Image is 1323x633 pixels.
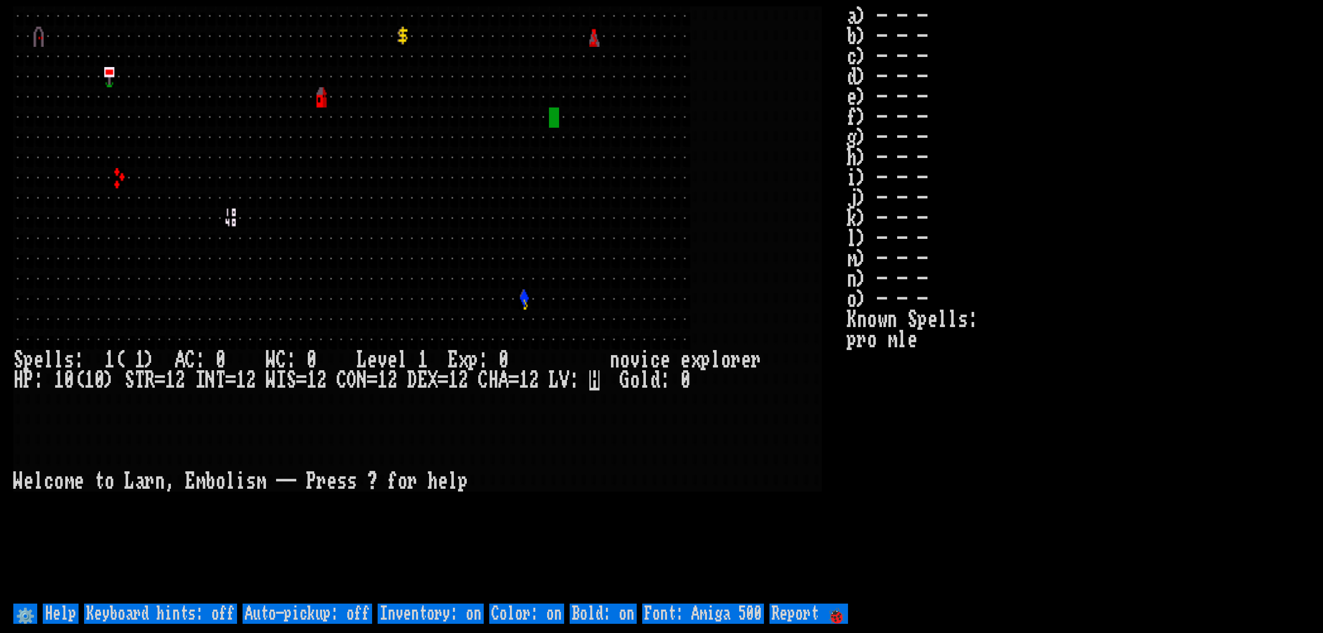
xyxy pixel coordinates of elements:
[175,370,185,390] div: 2
[64,350,74,370] div: s
[124,370,135,390] div: S
[458,350,468,370] div: x
[23,370,34,390] div: P
[43,604,79,624] input: Help
[266,370,276,390] div: W
[438,471,448,492] div: e
[236,370,246,390] div: 1
[195,350,205,370] div: :
[407,370,418,390] div: D
[34,350,44,370] div: e
[226,471,236,492] div: l
[64,370,74,390] div: 0
[407,471,418,492] div: r
[54,471,64,492] div: o
[549,370,559,390] div: L
[642,604,764,624] input: Font: Amiga 500
[165,370,175,390] div: 1
[286,350,296,370] div: :
[438,370,448,390] div: =
[337,370,347,390] div: C
[387,370,397,390] div: 2
[215,350,226,370] div: 0
[347,370,357,390] div: O
[34,370,44,390] div: :
[418,350,428,370] div: 1
[559,370,569,390] div: V
[94,370,104,390] div: 0
[367,471,377,492] div: ?
[847,6,1310,601] stats: a) - - - b) - - - c) - - - d) - - - e) - - - f) - - - g) - - - h) - - - i) - - - j) - - - k) - - ...
[701,350,711,370] div: p
[680,350,690,370] div: e
[185,471,195,492] div: E
[570,604,637,624] input: Bold: on
[378,604,484,624] input: Inventory: on
[155,370,165,390] div: =
[357,370,367,390] div: N
[13,471,23,492] div: W
[367,350,377,370] div: e
[205,471,215,492] div: b
[630,350,640,370] div: v
[266,350,276,370] div: W
[124,471,135,492] div: L
[104,370,114,390] div: )
[751,350,761,370] div: r
[488,370,498,390] div: H
[317,471,327,492] div: r
[711,350,721,370] div: l
[306,370,317,390] div: 1
[145,350,155,370] div: )
[448,350,458,370] div: E
[243,604,372,624] input: Auto-pickup: off
[660,370,670,390] div: :
[44,350,54,370] div: l
[650,370,660,390] div: d
[458,370,468,390] div: 2
[478,350,488,370] div: :
[246,471,256,492] div: s
[397,471,407,492] div: o
[276,370,286,390] div: I
[458,471,468,492] div: p
[114,350,124,370] div: (
[731,350,741,370] div: r
[13,350,23,370] div: S
[34,471,44,492] div: l
[498,370,509,390] div: A
[377,350,387,370] div: v
[23,350,34,370] div: p
[367,370,377,390] div: =
[276,350,286,370] div: C
[215,471,226,492] div: o
[215,370,226,390] div: T
[529,370,539,390] div: 2
[387,471,397,492] div: f
[660,350,670,370] div: e
[680,370,690,390] div: 0
[357,350,367,370] div: L
[256,471,266,492] div: m
[519,370,529,390] div: 1
[769,604,848,624] input: Report 🐞
[226,370,236,390] div: =
[94,471,104,492] div: t
[569,370,579,390] div: :
[690,350,701,370] div: x
[195,471,205,492] div: m
[104,350,114,370] div: 1
[64,471,74,492] div: m
[165,471,175,492] div: ,
[448,370,458,390] div: 1
[489,604,564,624] input: Color: on
[246,370,256,390] div: 2
[640,370,650,390] div: l
[54,370,64,390] div: 1
[205,370,215,390] div: N
[286,370,296,390] div: S
[397,350,407,370] div: l
[418,370,428,390] div: E
[104,471,114,492] div: o
[13,604,37,624] input: ⚙️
